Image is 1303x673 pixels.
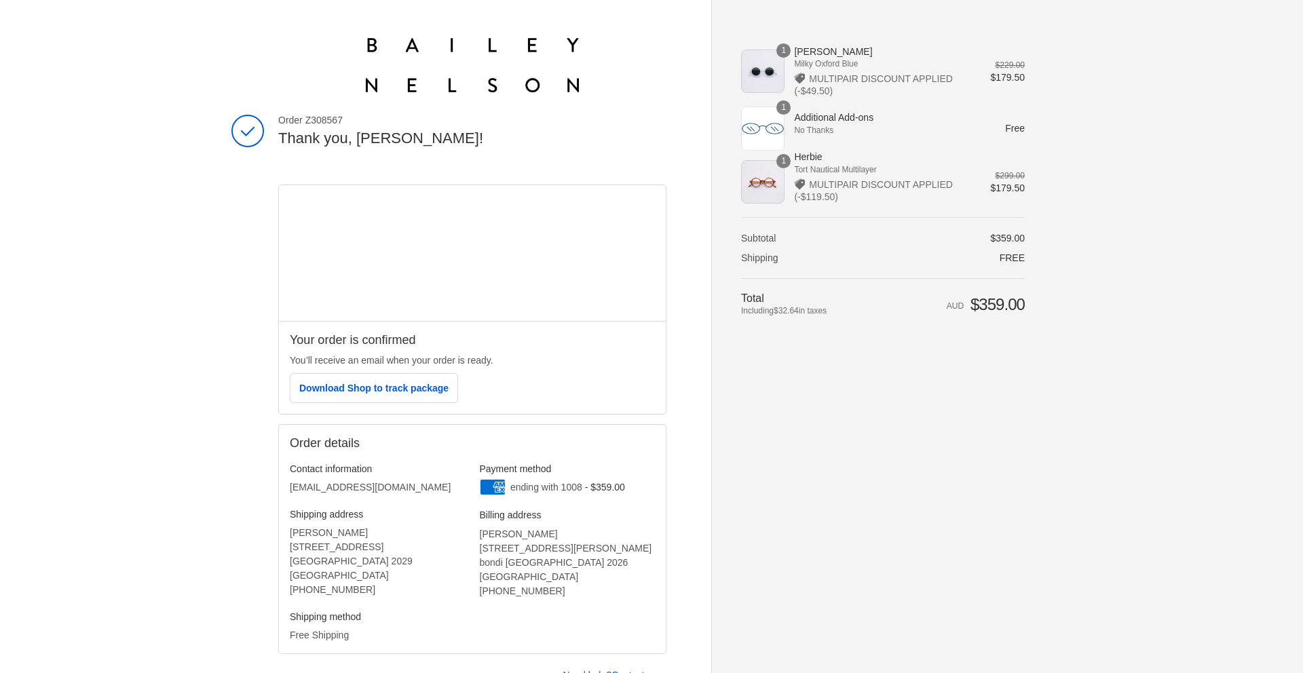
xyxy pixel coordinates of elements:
span: AUD [947,301,964,311]
span: ending with 1008 [510,482,582,493]
span: MULTIPAIR DISCOUNT APPLIED (-$119.50) [794,179,953,202]
th: Subtotal [741,232,877,244]
img: Bailey Nelson Australia [366,38,580,92]
span: 1 [776,100,791,115]
h3: Shipping address [290,508,466,520]
span: $359.00 [990,233,1025,244]
span: Including in taxes [741,305,877,317]
span: Download Shop to track package [299,383,449,393]
span: Tort Nautical Multilayer [794,164,971,176]
img: Herbie - Tort Nautical Multilayer [741,160,785,204]
span: Order Z308567 [278,114,666,126]
img: Additional Add-ons - No Thanks [741,107,785,150]
span: $359.00 [970,295,1025,313]
span: Free [1000,252,1025,263]
address: [PERSON_NAME] [STREET_ADDRESS][PERSON_NAME] bondi [GEOGRAPHIC_DATA] 2026 [GEOGRAPHIC_DATA] ‎[PHON... [480,527,656,598]
h2: Thank you, [PERSON_NAME]! [278,129,666,149]
h3: Contact information [290,463,466,475]
span: $179.50 [990,182,1025,193]
button: Download Shop to track package [290,373,458,403]
del: $299.00 [996,171,1025,180]
del: $229.00 [996,60,1025,70]
span: Free [1005,123,1025,134]
h3: Payment method [480,463,656,475]
bdo: [EMAIL_ADDRESS][DOMAIN_NAME] [290,482,451,493]
img: Herbie Sunglasses - Milky Oxford Blue [741,50,785,93]
span: $32.64 [774,306,799,315]
p: You’ll receive an email when your order is ready. [290,353,655,368]
span: Additional Add-ons [794,111,971,123]
span: 1 [776,43,791,58]
h2: Your order is confirmed [290,332,655,348]
span: - $359.00 [585,482,625,493]
span: Shipping [741,252,778,263]
span: Total [741,292,764,304]
span: Milky Oxford Blue [794,58,971,70]
span: Herbie [794,151,971,163]
iframe: Google map displaying pin point of shipping address: Rose Bay, New South Wales [279,185,666,321]
h3: Billing address [480,509,656,521]
span: MULTIPAIR DISCOUNT APPLIED (-$49.50) [794,73,953,96]
h2: Order details [290,436,655,451]
span: 1 [776,154,791,168]
span: $179.50 [990,72,1025,83]
h3: Shipping method [290,611,466,623]
span: No Thanks [794,124,971,136]
address: [PERSON_NAME] [STREET_ADDRESS] [GEOGRAPHIC_DATA] 2029 [GEOGRAPHIC_DATA] ‎[PHONE_NUMBER] [290,526,466,597]
span: [PERSON_NAME] [794,45,971,58]
p: Free Shipping [290,628,466,642]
